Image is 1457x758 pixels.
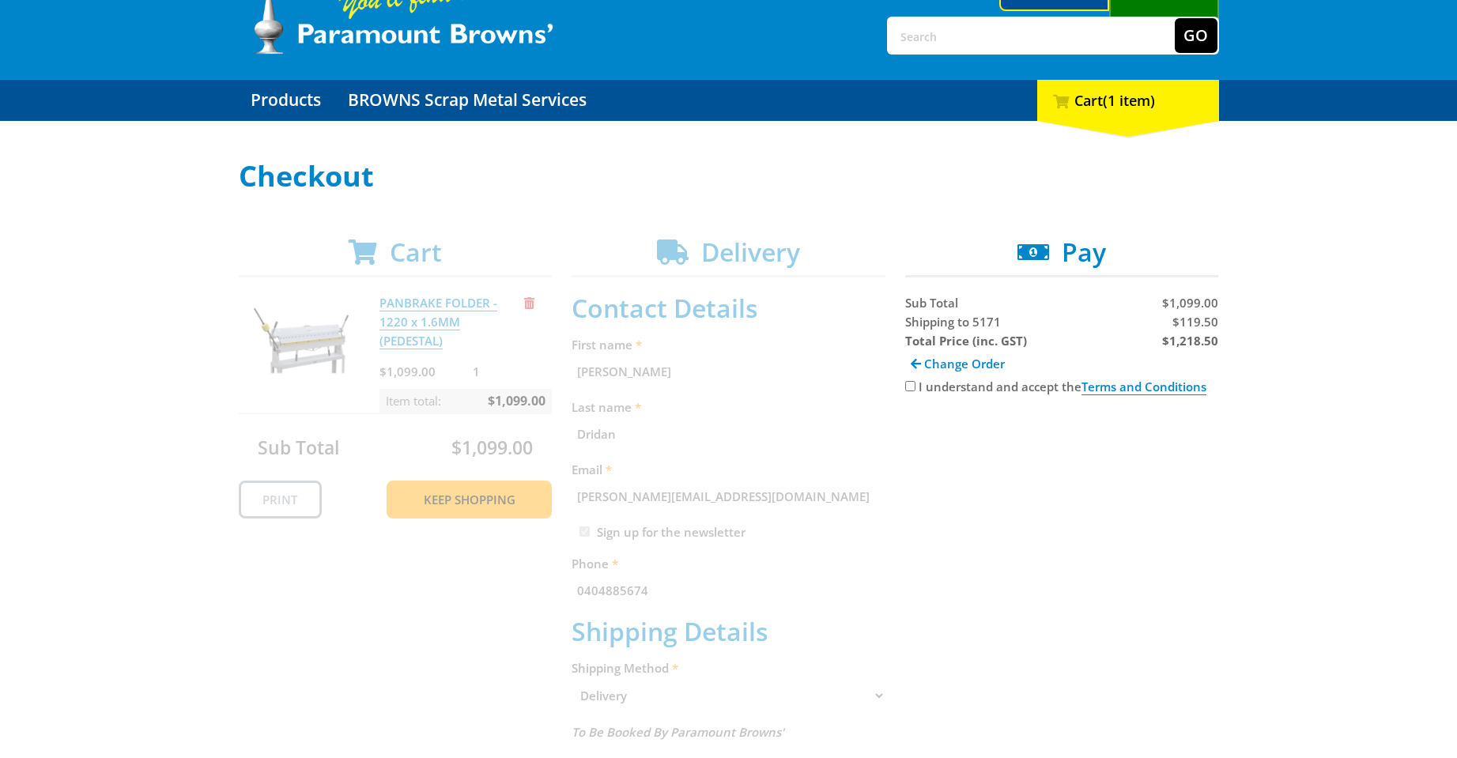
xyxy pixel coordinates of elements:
[905,381,915,391] input: Please accept the terms and conditions.
[1037,80,1219,121] div: Cart
[919,379,1206,394] label: I understand and accept the
[905,333,1027,349] strong: Total Price (inc. GST)
[1172,314,1218,330] span: $119.50
[924,356,1005,371] span: Change Order
[336,80,598,121] a: Go to the BROWNS Scrap Metal Services page
[889,18,1175,53] input: Search
[1081,379,1206,395] a: Terms and Conditions
[905,314,1001,330] span: Shipping to 5171
[1103,91,1155,110] span: (1 item)
[1062,235,1106,269] span: Pay
[905,350,1010,377] a: Change Order
[239,160,1219,192] h1: Checkout
[1162,333,1218,349] strong: $1,218.50
[1162,295,1218,311] span: $1,099.00
[905,295,958,311] span: Sub Total
[239,80,333,121] a: Go to the Products page
[1175,18,1217,53] button: Go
